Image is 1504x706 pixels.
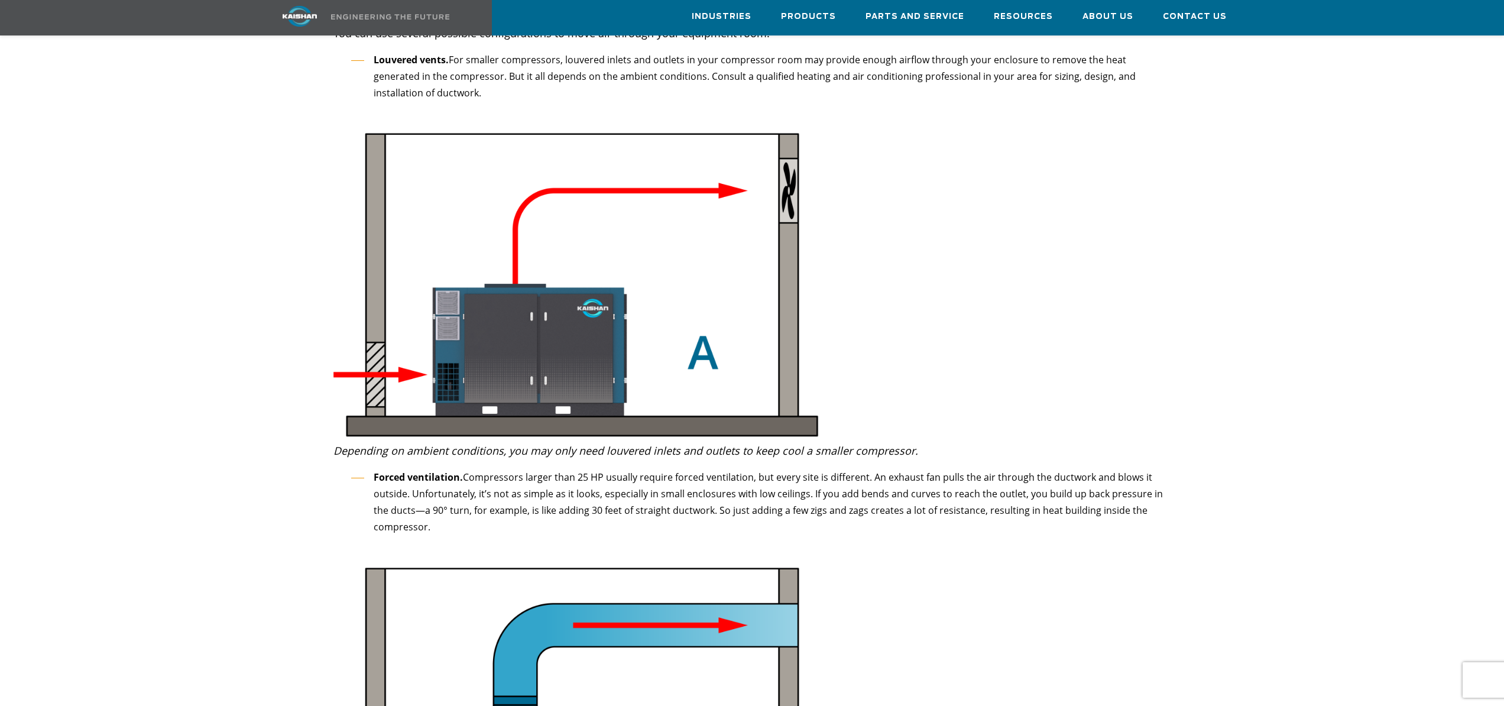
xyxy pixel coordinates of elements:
[333,129,830,438] img: Ventilation Louvered Vents
[994,1,1053,33] a: Resources
[351,469,1171,536] li: Compressors larger than 25 HP usually require forced ventilation, but every site is different. An...
[1082,10,1133,24] span: About Us
[1082,1,1133,33] a: About Us
[866,10,964,24] span: Parts and Service
[994,10,1053,24] span: Resources
[255,6,344,27] img: kaishan logo
[333,443,918,458] i: Depending on ambient conditions, you may only need louvered inlets and outlets to keep cool a sma...
[692,10,751,24] span: Industries
[374,471,463,484] strong: Forced ventilation.
[374,53,1136,99] span: For smaller compressors, louvered inlets and outlets in your compressor room may provide enough a...
[331,14,449,20] img: Engineering the future
[866,1,964,33] a: Parts and Service
[781,10,836,24] span: Products
[1163,10,1227,24] span: Contact Us
[781,1,836,33] a: Products
[374,53,449,66] strong: Louvered vents.
[1163,1,1227,33] a: Contact Us
[692,1,751,33] a: Industries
